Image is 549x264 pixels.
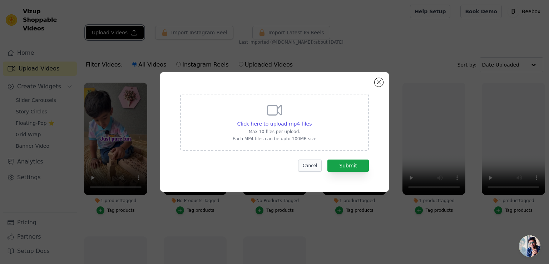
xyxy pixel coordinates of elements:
button: Submit [327,160,369,172]
button: Close modal [375,78,383,87]
p: Each MP4 files can be upto 100MB size [233,136,316,142]
span: Click here to upload mp4 files [237,121,312,127]
p: Max 10 files per upload. [233,129,316,135]
a: Open chat [519,235,540,257]
button: Cancel [298,160,322,172]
